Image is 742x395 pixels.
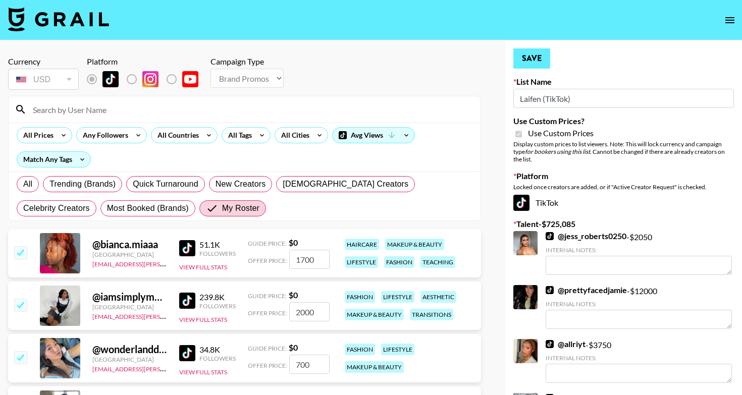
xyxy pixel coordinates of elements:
[381,344,414,355] div: lifestyle
[546,286,554,294] img: TikTok
[8,57,79,67] div: Currency
[546,354,732,362] div: Internal Notes:
[513,116,734,126] label: Use Custom Prices?
[546,300,732,308] div: Internal Notes:
[222,202,259,214] span: My Roster
[179,293,195,309] img: TikTok
[513,77,734,87] label: List Name
[546,246,732,254] div: Internal Notes:
[133,178,198,190] span: Quick Turnaround
[513,48,550,69] button: Save
[199,240,236,250] div: 51.1K
[248,292,287,300] span: Guide Price:
[199,250,236,257] div: Followers
[275,128,311,143] div: All Cities
[333,128,414,143] div: Avg Views
[179,240,195,256] img: TikTok
[345,291,375,303] div: fashion
[420,291,456,303] div: aesthetic
[102,71,119,87] img: TikTok
[107,202,189,214] span: Most Booked (Brands)
[179,345,195,361] img: TikTok
[248,309,287,317] span: Offer Price:
[216,178,266,190] span: New Creators
[248,362,287,369] span: Offer Price:
[27,101,474,118] input: Search by User Name
[546,339,586,349] a: @allriyt
[525,148,590,155] em: for bookers using this list
[199,355,236,362] div: Followers
[420,256,455,268] div: teaching
[92,238,167,251] div: @ bianca.miaaa
[546,232,554,240] img: TikTok
[513,171,734,181] label: Platform
[92,291,167,303] div: @ iamsimplymorgan
[381,291,414,303] div: lifestyle
[179,316,227,323] button: View Full Stats
[92,311,242,320] a: [EMAIL_ADDRESS][PERSON_NAME][DOMAIN_NAME]
[23,202,90,214] span: Celebrity Creators
[179,263,227,271] button: View Full Stats
[248,240,287,247] span: Guide Price:
[289,355,330,374] input: 0
[345,361,404,373] div: makeup & beauty
[513,183,734,191] div: Locked once creators are added, or if "Active Creator Request" is checked.
[179,368,227,376] button: View Full Stats
[546,285,627,295] a: @prettyfacedjamie
[92,303,167,311] div: [GEOGRAPHIC_DATA]
[182,71,198,87] img: YouTube
[142,71,158,87] img: Instagram
[289,238,298,247] strong: $ 0
[17,128,56,143] div: All Prices
[513,140,734,163] div: Display custom prices to list viewers. Note: This will lock currency and campaign type . Cannot b...
[199,345,236,355] div: 34.8K
[720,10,740,30] button: open drawer
[248,257,287,264] span: Offer Price:
[10,71,77,88] div: USD
[210,57,284,67] div: Campaign Type
[248,345,287,352] span: Guide Price:
[77,128,130,143] div: Any Followers
[283,178,408,190] span: [DEMOGRAPHIC_DATA] Creators
[289,343,298,352] strong: $ 0
[528,128,594,138] span: Use Custom Prices
[384,256,414,268] div: fashion
[546,231,626,241] a: @jess_roberts0250
[199,302,236,310] div: Followers
[17,152,90,167] div: Match Any Tags
[345,309,404,320] div: makeup & beauty
[87,57,206,67] div: Platform
[289,302,330,321] input: 0
[92,356,167,363] div: [GEOGRAPHIC_DATA]
[546,231,732,275] div: - $ 2050
[8,67,79,92] div: Currency is locked to USD
[546,285,732,329] div: - $ 12000
[199,292,236,302] div: 239.8K
[23,178,32,190] span: All
[345,344,375,355] div: fashion
[385,239,444,250] div: makeup & beauty
[410,309,453,320] div: transitions
[513,195,529,211] img: TikTok
[289,290,298,300] strong: $ 0
[92,258,242,268] a: [EMAIL_ADDRESS][PERSON_NAME][DOMAIN_NAME]
[513,219,734,229] label: Talent - $ 725,085
[49,178,116,190] span: Trending (Brands)
[151,128,201,143] div: All Countries
[345,239,379,250] div: haircare
[87,69,206,90] div: List locked to TikTok.
[222,128,254,143] div: All Tags
[289,250,330,269] input: 0
[92,251,167,258] div: [GEOGRAPHIC_DATA]
[546,340,554,348] img: TikTok
[8,7,109,31] img: Grail Talent
[92,363,242,373] a: [EMAIL_ADDRESS][PERSON_NAME][DOMAIN_NAME]
[513,195,734,211] div: TikTok
[546,339,732,383] div: - $ 3750
[345,256,378,268] div: lifestyle
[92,343,167,356] div: @ wonderlanddiaryy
